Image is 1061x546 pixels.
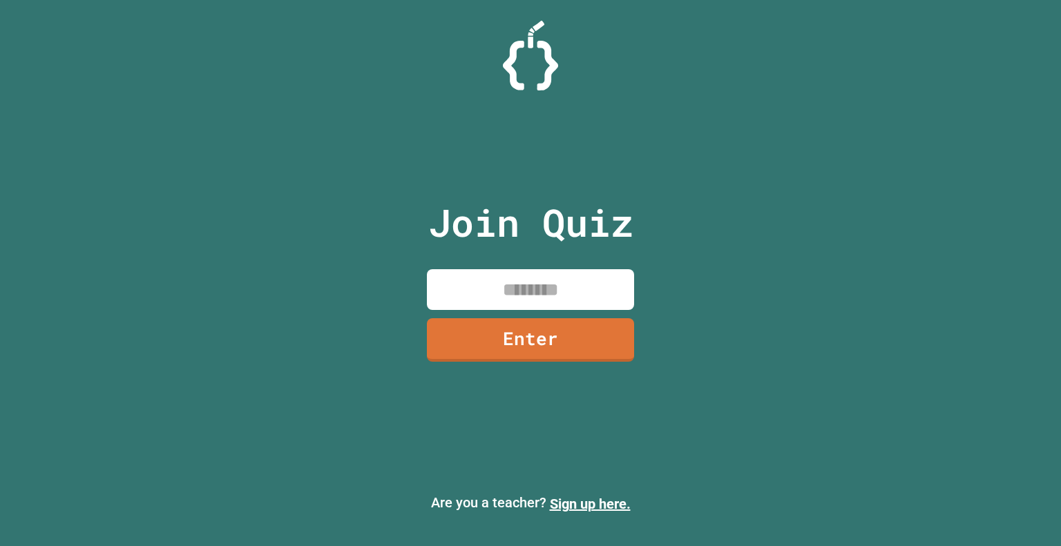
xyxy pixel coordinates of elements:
[946,431,1047,489] iframe: chat widget
[503,21,558,90] img: Logo.svg
[427,318,634,362] a: Enter
[550,496,631,512] a: Sign up here.
[1003,491,1047,532] iframe: chat widget
[11,492,1050,514] p: Are you a teacher?
[428,194,633,251] p: Join Quiz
